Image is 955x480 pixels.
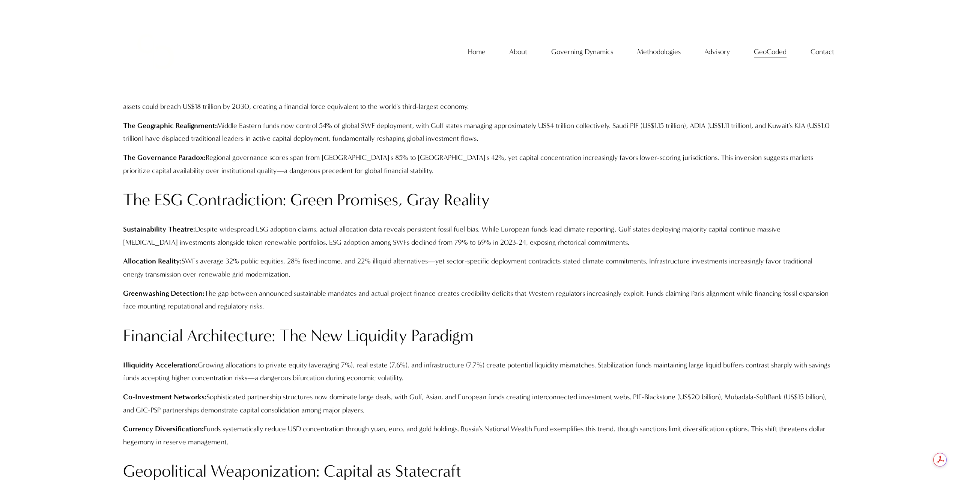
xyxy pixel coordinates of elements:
h2: The ESG Contradiction: Green Promises, Gray Reality [123,189,832,211]
a: Home [468,45,486,59]
span: About [509,45,527,59]
p: Despite widespread ESG adoption claims, actual allocation data reveals persistent fossil fuel bia... [123,223,832,249]
strong: Sustainability Theatre: [123,225,195,233]
span: Methodologies [637,45,681,59]
span: Contact [811,45,834,59]
p: Growing allocations to private equity (averaging 7%), real estate (7.6%), and infrastructure (7.7... [123,359,832,385]
a: folder dropdown [811,45,834,59]
p: Sophisticated partnership structures now dominate large deals, with Gulf, Asian, and European fun... [123,391,832,417]
strong: Allocation Reality: [123,257,182,265]
img: Christopher Sanchez &amp; Co. [121,17,190,86]
strong: The Governance Paradox: [123,153,206,162]
a: folder dropdown [637,45,681,59]
span: Governing Dynamics [551,45,613,59]
span: GeoCoded [754,45,787,59]
span: Advisory [704,45,730,59]
strong: Greenwashing Detection: [123,289,205,298]
a: folder dropdown [754,45,787,59]
p: The gap between announced sustainable mandates and actual project finance creates credibility def... [123,287,832,313]
strong: Illiquidity Acceleration: [123,361,198,369]
p: SWFs average 32% public equities, 28% fixed income, and 22% illiquid alternatives—yet sector-spec... [123,255,832,281]
strong: The Geographic Realignment: [123,121,217,130]
a: folder dropdown [509,45,527,59]
strong: Co-Investment Networks: [123,393,206,401]
p: Funds systematically reduce USD concentration through yuan, euro, and gold holdings. Russia's Nat... [123,423,832,448]
p: Regional governance scores span from [GEOGRAPHIC_DATA]'s 85% to [GEOGRAPHIC_DATA]'s 42%, yet capi... [123,151,832,177]
a: folder dropdown [551,45,613,59]
a: folder dropdown [704,45,730,59]
h2: Financial Architecture: The New Liquidity Paradigm [123,325,832,347]
strong: Currency Diversification: [123,424,204,433]
p: Middle Eastern funds now control 54% of global SWF deployment, with Gulf states managing approxim... [123,119,832,145]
